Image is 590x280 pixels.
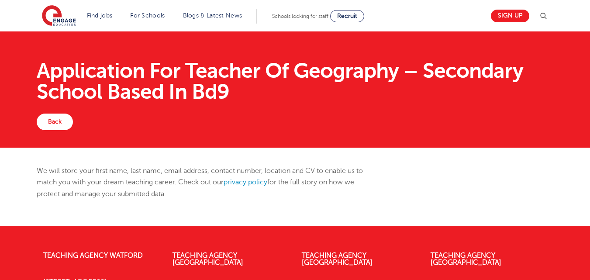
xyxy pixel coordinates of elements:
a: Teaching Agency [GEOGRAPHIC_DATA] [431,252,501,266]
a: Teaching Agency [GEOGRAPHIC_DATA] [302,252,373,266]
span: Recruit [337,13,357,19]
a: For Schools [130,12,165,19]
span: Schools looking for staff [272,13,328,19]
a: Find jobs [87,12,113,19]
a: Sign up [491,10,529,22]
a: Teaching Agency [GEOGRAPHIC_DATA] [173,252,243,266]
h1: Application For Teacher Of Geography – Secondary School Based In Bd9 [37,60,553,102]
a: Recruit [330,10,364,22]
a: Back [37,114,73,130]
a: Teaching Agency Watford [43,252,143,259]
a: privacy policy [224,178,267,186]
img: Engage Education [42,5,76,27]
a: Blogs & Latest News [183,12,242,19]
p: We will store your first name, last name, email address, contact number, location and CV to enabl... [37,165,377,200]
